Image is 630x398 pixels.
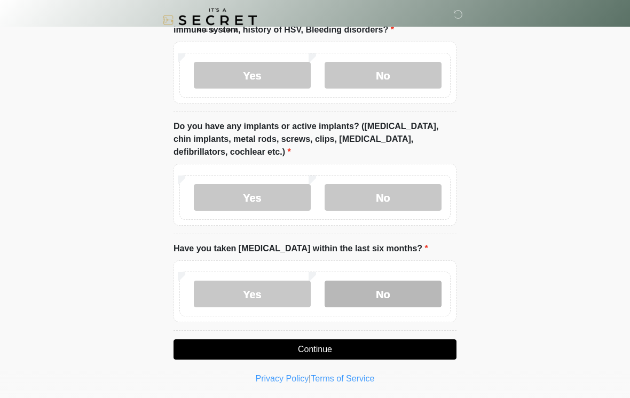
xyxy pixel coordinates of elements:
[194,184,311,211] label: Yes
[325,281,442,307] label: No
[311,374,374,383] a: Terms of Service
[174,120,456,158] label: Do you have any implants or active implants? ([MEDICAL_DATA], chin implants, metal rods, screws, ...
[174,339,456,360] button: Continue
[194,62,311,89] label: Yes
[163,8,257,32] img: It's A Secret Med Spa Logo
[174,242,428,255] label: Have you taken [MEDICAL_DATA] within the last six months?
[194,281,311,307] label: Yes
[325,184,442,211] label: No
[256,374,309,383] a: Privacy Policy
[325,62,442,89] label: No
[309,374,311,383] a: |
